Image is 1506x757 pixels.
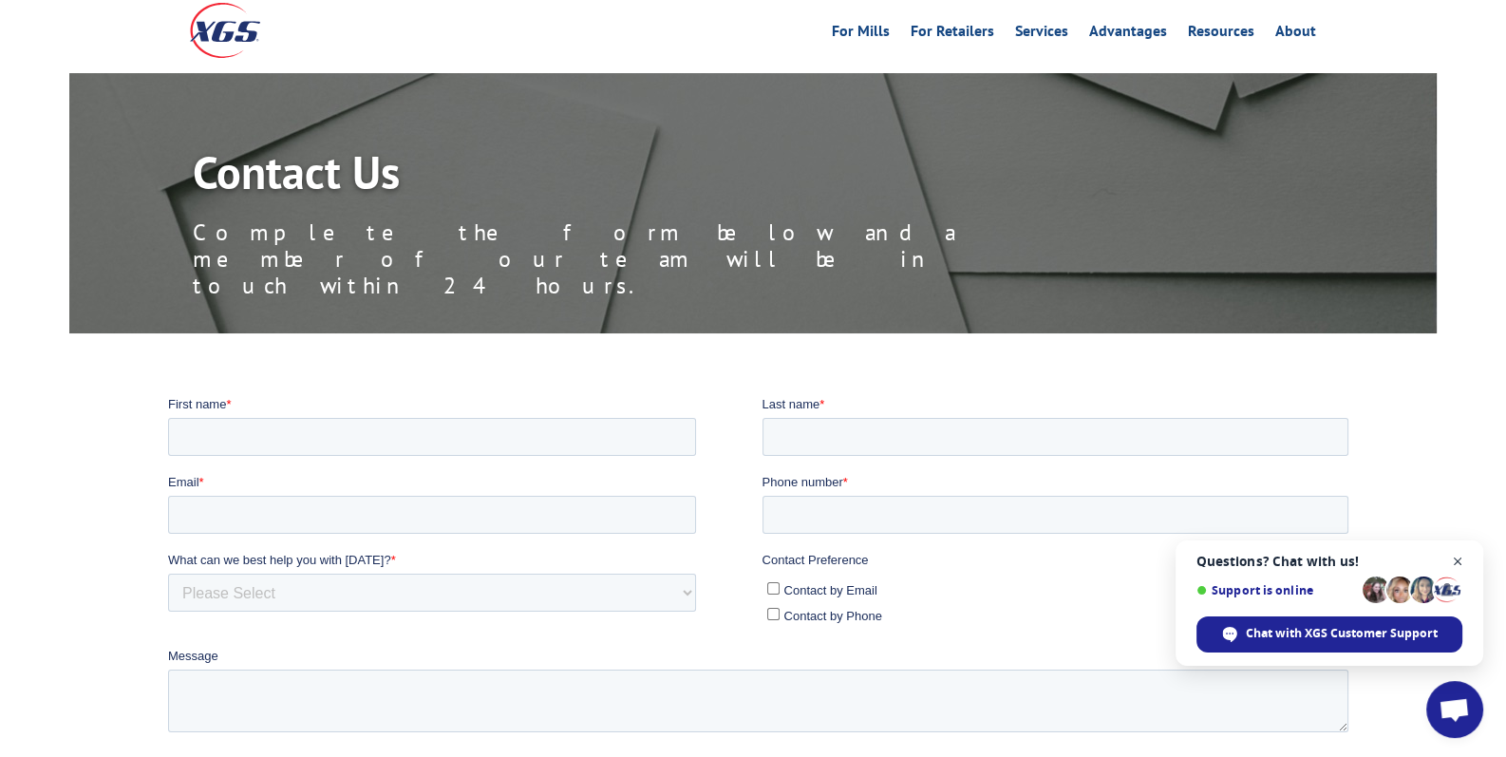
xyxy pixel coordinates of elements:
[1275,24,1316,45] a: About
[193,149,1047,204] h1: Contact Us
[911,24,994,45] a: For Retailers
[1188,24,1254,45] a: Resources
[1196,583,1356,597] span: Support is online
[1015,24,1068,45] a: Services
[1196,554,1462,569] span: Questions? Chat with us!
[1089,24,1167,45] a: Advantages
[193,219,1047,299] p: Complete the form below and a member of our team will be in touch within 24 hours.
[1426,681,1483,738] a: Open chat
[1196,616,1462,653] span: Chat with XGS Customer Support
[1246,625,1438,642] span: Chat with XGS Customer Support
[832,24,890,45] a: For Mills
